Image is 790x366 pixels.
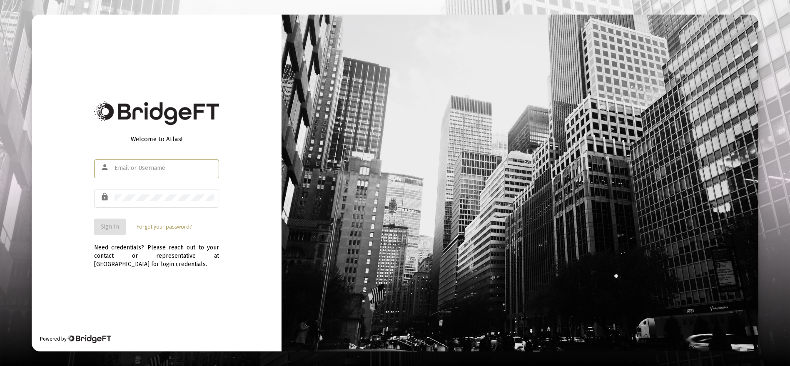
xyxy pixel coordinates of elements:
input: Email or Username [115,165,214,172]
img: Bridge Financial Technology Logo [67,335,111,343]
mat-icon: person [100,162,110,172]
div: Welcome to Atlas! [94,135,219,143]
button: Sign In [94,219,126,235]
div: Powered by [40,335,111,343]
a: Forgot your password? [137,223,192,231]
mat-icon: lock [100,192,110,202]
span: Sign In [101,223,119,230]
div: Need credentials? Please reach out to your contact or representative at [GEOGRAPHIC_DATA] for log... [94,235,219,269]
img: Bridge Financial Technology Logo [94,101,219,125]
